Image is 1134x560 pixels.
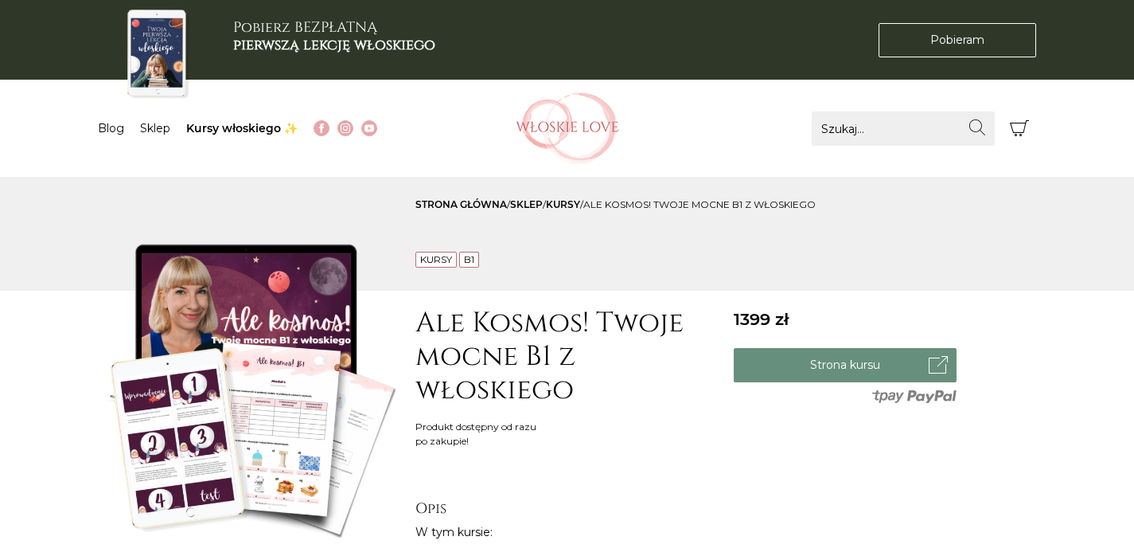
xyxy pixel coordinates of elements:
a: Kursy włoskiego ✨ [186,121,298,135]
b: pierwszą lekcję włoskiego [233,35,435,55]
h2: Opis [415,500,718,518]
span: Ale Kosmos! Twoje mocne B1 z włoskiego [583,198,816,210]
a: Strona kursu [734,348,957,382]
a: Pobieram [879,23,1036,57]
a: Strona główna [415,198,507,210]
a: Sklep [140,121,170,135]
img: Włoskielove [516,92,619,164]
span: 1399 [734,309,789,329]
span: Pobieram [930,32,984,49]
p: W tym kursie: [415,524,718,541]
a: sklep [510,198,543,210]
a: B1 [464,253,474,265]
button: Koszyk [1003,112,1037,146]
a: Kursy [546,198,580,210]
a: Blog [98,121,124,135]
div: Produkt dostępny od razu po zakupie! [415,420,536,448]
span: / / / [415,198,816,210]
a: Kursy [420,253,452,265]
input: Szukaj... [812,112,995,146]
h3: Pobierz BEZPŁATNĄ [233,19,435,53]
h1: Ale Kosmos! Twoje mocne B1 z włoskiego [415,307,718,407]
